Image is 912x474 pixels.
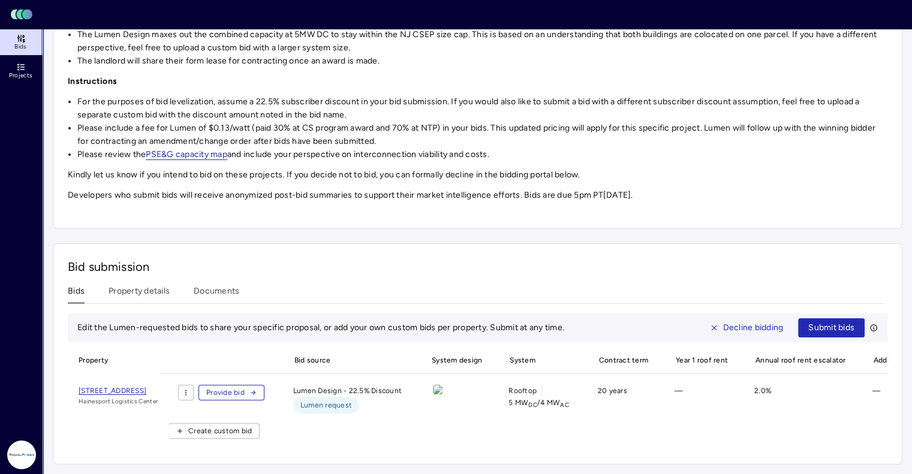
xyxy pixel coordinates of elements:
span: 5 MW / 4 MW [508,397,568,409]
p: Developers who submit bids will receive anonymized post-bid summaries to support their market int... [68,189,887,202]
button: Create custom bid [168,423,260,439]
div: Lumen Design - 22.5% Discount [284,385,411,413]
button: Decline bidding [700,318,794,337]
li: Please include a fee for Lumen of $0.13/watt (paid 30% at CS program award and 70% at NTP) in you... [77,122,887,148]
span: Create custom bid [188,425,252,437]
button: Documents [194,285,239,303]
span: Bid submission [68,259,149,274]
span: Year 1 roof rent [665,347,735,373]
img: view [433,385,443,394]
span: System [499,347,578,373]
li: For the purposes of bid levelization, assume a 22.5% subscriber discount in your bid submission. ... [77,95,887,122]
button: Provide bid [198,385,264,400]
span: System design [421,347,489,373]
span: Decline bidding [723,321,784,334]
button: Property details [109,285,170,303]
span: Annual roof rent escalator [745,347,853,373]
div: 20 years [588,385,655,413]
button: Bids [68,285,85,303]
a: [STREET_ADDRESS] [79,385,158,397]
span: Edit the Lumen-requested bids to share your specific proposal, or add your own custom bids per pr... [77,322,564,333]
span: Bids [14,43,26,50]
span: Contract term [588,347,655,373]
span: Provide bid [206,387,245,398]
span: Rooftop [508,385,537,397]
a: PSE&G capacity map [146,149,227,160]
li: The Lumen Design maxes out the combined capacity at 5MW DC to stay within the NJ CSEP size cap. T... [77,28,887,55]
span: Projects [9,72,32,79]
sub: AC [560,401,569,409]
span: Submit bids [808,321,854,334]
button: Submit bids [798,318,865,337]
li: The landlord will share their form lease for contracting once an award is made. [77,55,887,68]
div: 2.0% [745,385,853,413]
sub: DC [528,401,537,409]
div: — [665,385,735,413]
span: Lumen request [300,399,352,411]
span: Bid source [284,347,411,373]
p: Kindly let us know if you intend to bid on these projects. If you decide not to bid, you can form... [68,168,887,182]
strong: Instructions [68,76,117,86]
img: Radial Power [7,440,36,469]
span: Hainesport Logistics Center [79,397,158,406]
span: Property [68,347,159,373]
li: Please review the and include your perspective on interconnection viability and costs. [77,148,887,161]
span: [STREET_ADDRESS] [79,387,146,395]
